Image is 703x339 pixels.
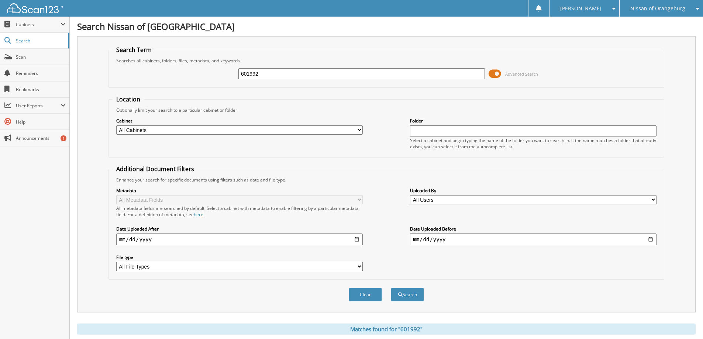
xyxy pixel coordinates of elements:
[349,288,382,301] button: Clear
[113,46,155,54] legend: Search Term
[116,226,363,232] label: Date Uploaded After
[113,107,660,113] div: Optionally limit your search to a particular cabinet or folder
[16,54,66,60] span: Scan
[391,288,424,301] button: Search
[16,86,66,93] span: Bookmarks
[560,6,602,11] span: [PERSON_NAME]
[410,234,657,245] input: end
[16,70,66,76] span: Reminders
[194,211,203,218] a: here
[113,165,198,173] legend: Additional Document Filters
[16,119,66,125] span: Help
[113,58,660,64] div: Searches all cabinets, folders, files, metadata, and keywords
[116,187,363,194] label: Metadata
[61,135,66,141] div: 1
[113,177,660,183] div: Enhance your search for specific documents using filters such as date and file type.
[16,38,65,44] span: Search
[116,118,363,124] label: Cabinet
[116,254,363,260] label: File type
[410,226,657,232] label: Date Uploaded Before
[77,20,696,32] h1: Search Nissan of [GEOGRAPHIC_DATA]
[410,137,657,150] div: Select a cabinet and begin typing the name of the folder you want to search in. If the name match...
[116,234,363,245] input: start
[410,118,657,124] label: Folder
[16,21,61,28] span: Cabinets
[410,187,657,194] label: Uploaded By
[77,324,696,335] div: Matches found for "601992"
[505,71,538,77] span: Advanced Search
[630,6,685,11] span: Nissan of Orangeburg
[116,205,363,218] div: All metadata fields are searched by default. Select a cabinet with metadata to enable filtering b...
[113,95,144,103] legend: Location
[16,135,66,141] span: Announcements
[16,103,61,109] span: User Reports
[7,3,63,13] img: scan123-logo-white.svg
